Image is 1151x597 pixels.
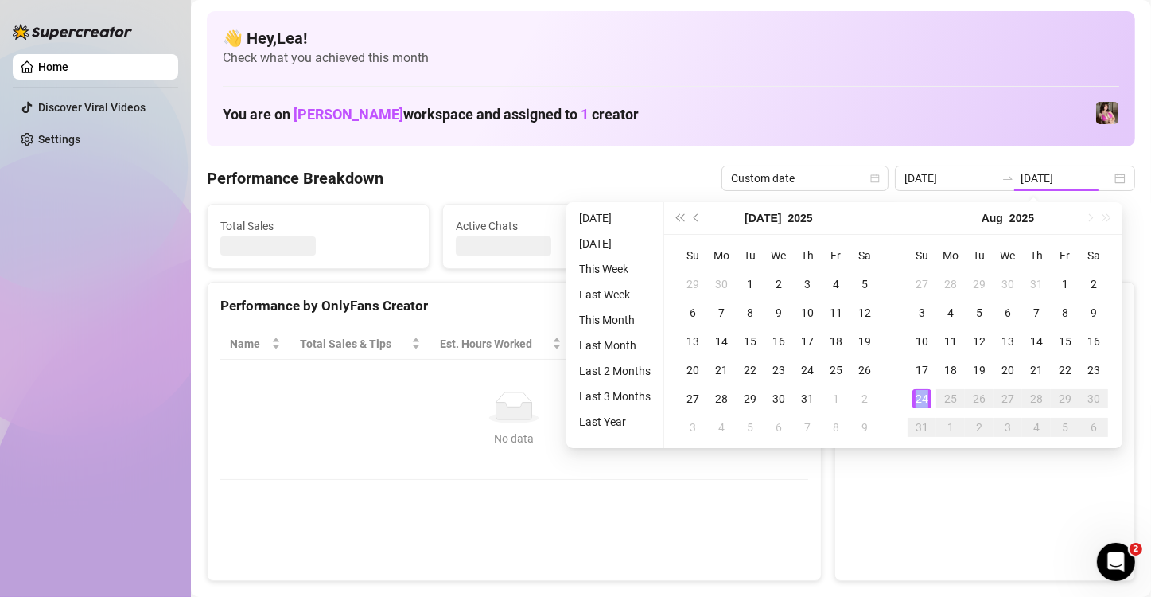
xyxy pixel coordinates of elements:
span: Sales / Hour [581,335,655,353]
a: Discover Viral Videos [38,101,146,114]
span: Total Sales [220,217,416,235]
a: Home [38,60,68,73]
span: Check what you achieved this month [223,49,1119,67]
span: swap-right [1001,172,1014,185]
div: No data [236,430,792,447]
iframe: Intercom live chat [1097,543,1135,581]
img: Nanner [1096,102,1118,124]
th: Total Sales & Tips [290,329,430,360]
div: Performance by OnlyFans Creator [220,295,808,317]
h4: Performance Breakdown [207,167,383,189]
span: calendar [870,174,880,183]
a: Settings [38,133,80,146]
span: Chat Conversion [686,335,785,353]
h4: 👋 Hey, Lea ! [223,27,1119,49]
span: Messages Sent [691,217,887,235]
span: Name [230,335,268,353]
input: End date [1021,170,1111,187]
th: Sales / Hour [571,329,678,360]
input: Start date [904,170,995,187]
span: Total Sales & Tips [300,335,408,353]
th: Chat Conversion [677,329,807,360]
span: to [1001,172,1014,185]
span: Active Chats [456,217,651,235]
th: Name [220,329,290,360]
span: 1 [581,106,589,123]
span: 2 [1130,543,1142,556]
div: Sales by OnlyFans Creator [848,295,1122,317]
div: Est. Hours Worked [440,335,549,353]
span: [PERSON_NAME] [294,106,403,123]
h1: You are on workspace and assigned to creator [223,106,639,123]
span: Custom date [731,166,879,190]
img: logo-BBDzfeDw.svg [13,24,132,40]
